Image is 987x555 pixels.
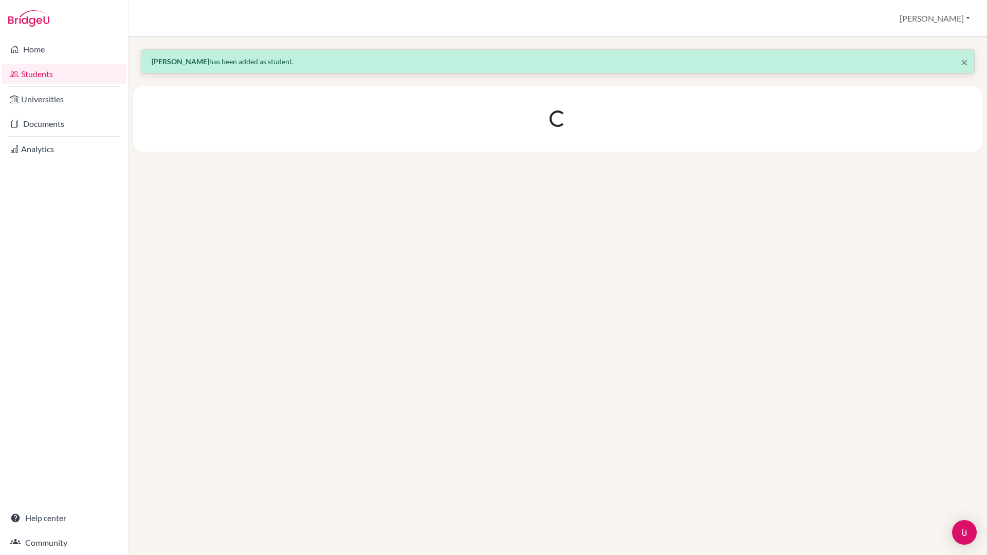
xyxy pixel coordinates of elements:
[961,54,968,69] span: ×
[952,520,977,545] div: Open Intercom Messenger
[2,508,126,528] a: Help center
[2,114,126,134] a: Documents
[2,64,126,84] a: Students
[895,9,975,28] button: [PERSON_NAME]
[2,532,126,553] a: Community
[2,39,126,60] a: Home
[8,10,49,27] img: Bridge-U
[961,56,968,68] button: Close
[152,57,209,66] strong: [PERSON_NAME]
[2,139,126,159] a: Analytics
[2,89,126,109] a: Universities
[152,56,964,67] p: has been added as student.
